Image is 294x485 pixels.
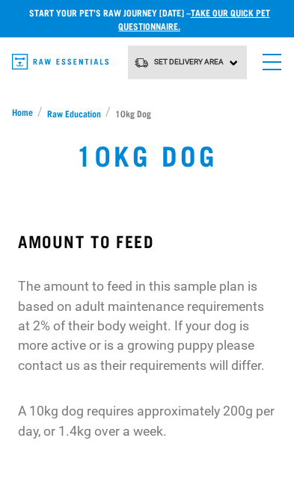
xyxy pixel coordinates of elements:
span: Raw Education [47,107,101,120]
nav: breadcrumbs [12,105,282,121]
h1: 10kg Dog [76,139,217,170]
a: take our quick pet questionnaire. [118,10,270,28]
img: van-moving.png [134,57,149,69]
a: Home [12,105,37,119]
p: The amount to feed in this sample plan is based on adult maintenance requirements at 2% of their ... [18,277,276,375]
h3: AMOUNT TO FEED [18,232,276,250]
a: Raw Education [43,107,105,120]
a: menu [255,45,282,72]
span: Set Delivery Area [154,58,224,66]
p: A 10kg dog requires approximately 200g per day, or 1.4kg over a week. [18,401,276,441]
img: Raw Essentials Logo [12,54,108,69]
span: Home [12,105,33,119]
